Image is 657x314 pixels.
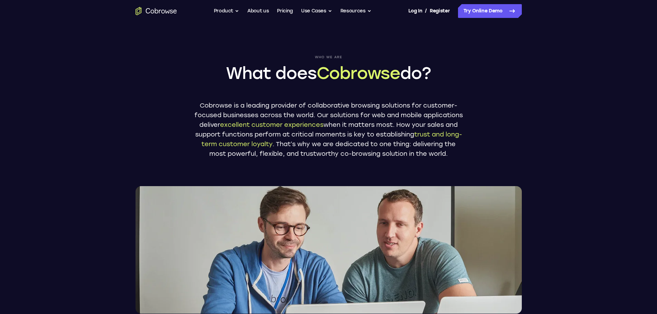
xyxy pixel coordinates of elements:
img: Two Cobrowse software developers, João and Ross, working on their computers [136,186,522,314]
a: Log In [408,4,422,18]
a: Pricing [277,4,293,18]
a: Register [430,4,450,18]
span: Who we are [194,55,463,59]
button: Use Cases [301,4,332,18]
h1: What does do? [194,62,463,84]
button: Resources [340,4,371,18]
a: About us [247,4,269,18]
p: Cobrowse is a leading provider of collaborative browsing solutions for customer-focused businesse... [194,101,463,159]
a: Go to the home page [136,7,177,15]
a: Try Online Demo [458,4,522,18]
span: excellent customer experiences [220,121,323,129]
span: Cobrowse [317,63,400,83]
button: Product [214,4,239,18]
span: / [425,7,427,15]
